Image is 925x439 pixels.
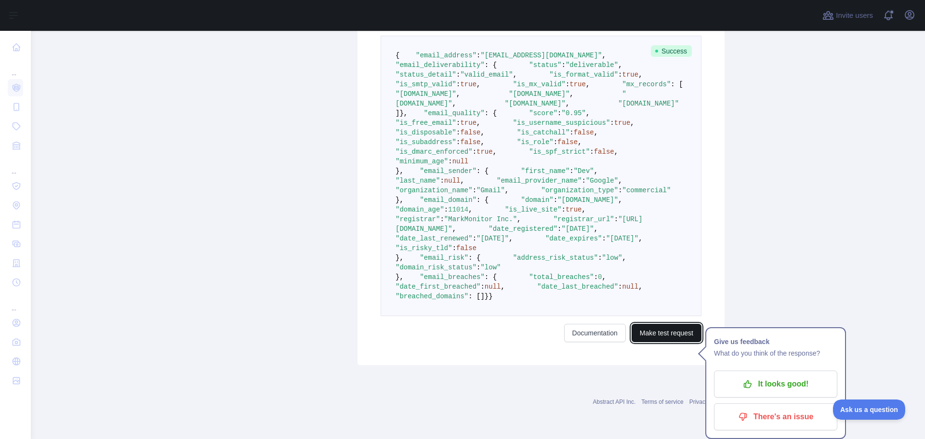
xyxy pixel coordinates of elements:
[396,129,456,136] span: "is_disposable"
[557,196,618,204] span: "[DOMAIN_NAME]"
[594,148,614,156] span: false
[396,119,456,127] span: "is_free_email"
[468,206,472,213] span: ,
[820,8,875,23] button: Invite users
[689,399,725,405] a: Privacy policy
[557,109,561,117] span: :
[638,235,642,242] span: ,
[396,273,404,281] span: },
[569,129,573,136] span: :
[638,283,642,291] span: ,
[630,119,634,127] span: ,
[396,264,476,271] span: "domain_risk_status"
[618,283,622,291] span: :
[586,80,590,88] span: ,
[614,215,618,223] span: :
[602,273,606,281] span: ,
[594,225,598,233] span: ,
[582,206,586,213] span: ,
[836,10,873,21] span: Invite users
[521,167,569,175] span: "first_name"
[509,90,569,98] span: "[DOMAIN_NAME]"
[610,119,614,127] span: :
[618,100,679,107] span: "[DOMAIN_NAME]"
[456,119,460,127] span: :
[485,273,497,281] span: : {
[476,119,480,127] span: ,
[594,273,598,281] span: :
[420,273,484,281] span: "email_breaches"
[456,90,460,98] span: ,
[557,225,561,233] span: :
[396,206,444,213] span: "domain_age"
[396,90,456,98] span: "[DOMAIN_NAME]"
[485,293,489,300] span: }
[622,283,639,291] span: null
[440,215,444,223] span: :
[622,186,671,194] span: "commercial"
[569,90,573,98] span: ,
[641,399,683,405] a: Terms of service
[396,52,399,59] span: {
[396,283,480,291] span: "date_first_breached"
[460,129,480,136] span: false
[562,109,586,117] span: "0.95"
[586,177,618,185] span: "Google"
[561,225,594,233] span: "[DATE]"
[622,71,639,79] span: true
[396,148,473,156] span: "is_dmarc_enforced"
[480,52,602,59] span: "[EMAIL_ADDRESS][DOMAIN_NAME]"
[8,293,23,312] div: ...
[622,254,626,262] span: ,
[396,167,404,175] span: },
[505,206,562,213] span: "is_live_site"
[444,206,448,213] span: :
[476,186,505,194] span: "Gmail"
[399,109,408,117] span: },
[598,254,602,262] span: :
[473,235,476,242] span: :
[501,283,504,291] span: ,
[513,80,566,88] span: "is_mx_valid"
[505,100,566,107] span: "[DOMAIN_NAME]"
[424,109,485,117] span: "email_quality"
[602,235,606,242] span: :
[618,177,622,185] span: ,
[671,80,683,88] span: : [
[566,80,569,88] span: :
[714,336,837,347] h1: Give us feedback
[396,61,485,69] span: "email_deliverability"
[594,167,598,175] span: ,
[448,158,452,165] span: :
[456,138,460,146] span: :
[480,283,484,291] span: :
[578,138,581,146] span: ,
[541,186,618,194] span: "organization_type"
[420,167,476,175] span: "email_sender"
[489,293,492,300] span: }
[420,254,468,262] span: "email_risk"
[569,80,586,88] span: true
[396,196,404,204] span: },
[476,148,493,156] span: true
[396,109,399,117] span: ]
[476,80,480,88] span: ,
[480,138,484,146] span: ,
[396,186,473,194] span: "organization_name"
[651,45,692,57] span: Success
[473,148,476,156] span: :
[574,167,594,175] span: "Dev"
[517,129,569,136] span: "is_catchall"
[529,109,557,117] span: "score"
[549,71,618,79] span: "is_format_valid"
[566,100,569,107] span: ,
[8,58,23,77] div: ...
[444,215,517,223] span: "MarkMonitor Inc."
[569,167,573,175] span: :
[638,71,642,79] span: ,
[396,254,404,262] span: },
[618,71,622,79] span: :
[566,61,618,69] span: "deliverable"
[460,80,476,88] span: true
[456,80,460,88] span: :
